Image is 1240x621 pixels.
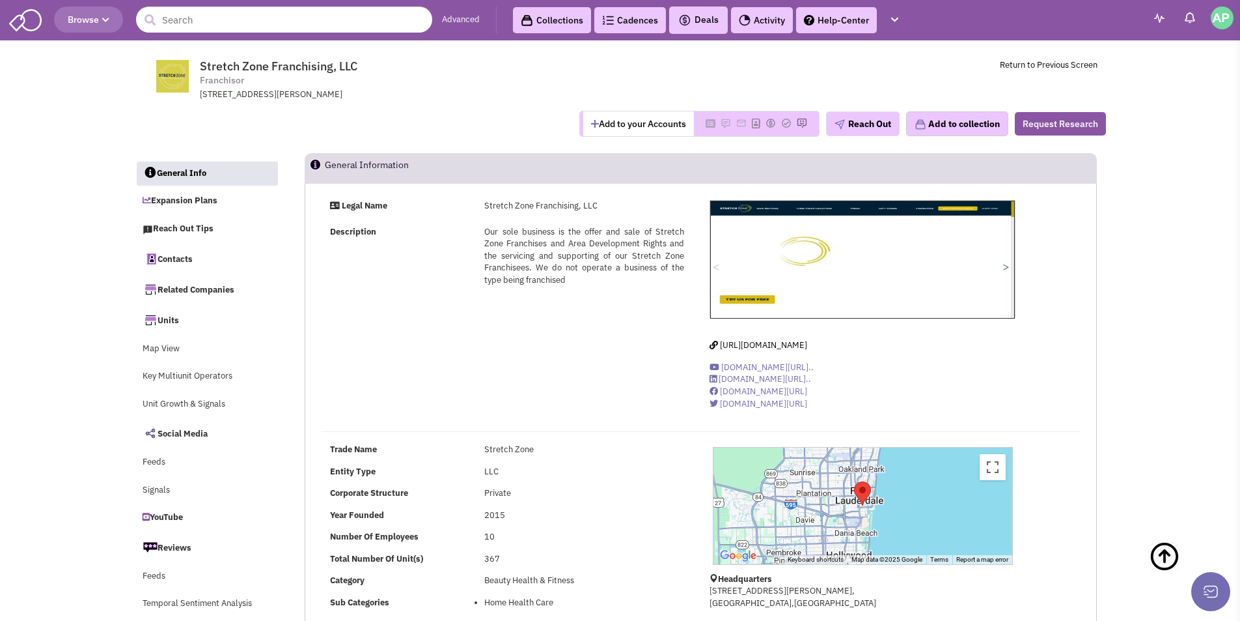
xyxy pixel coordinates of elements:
[678,12,691,28] img: icon-deals.svg
[717,547,760,564] a: Open this area in Google Maps (opens a new window)
[476,575,692,587] div: Beauty Health & Fitness
[710,386,807,397] a: [DOMAIN_NAME][URL]
[136,7,432,33] input: Search
[710,373,811,384] a: [DOMAIN_NAME][URL]..
[136,189,278,214] a: Expansion Plans
[710,201,1015,319] img: Stretch Zone Franchising, LLC
[136,337,278,362] a: Map View
[476,553,692,566] div: 367
[719,373,811,384] span: [DOMAIN_NAME][URL]..
[678,14,719,25] span: Deals
[731,7,793,33] a: Activity
[834,119,845,130] img: plane.png
[1000,59,1097,70] a: Return to Previous Screen
[330,575,365,586] b: Category
[330,510,384,521] b: Year Founded
[330,444,377,455] b: Trade Name
[1015,112,1106,136] button: Request Research
[476,510,692,522] div: 2015
[915,119,926,130] img: icon-collection-lavender.png
[521,14,533,27] img: icon-collection-lavender-black.svg
[136,217,278,242] a: Reach Out Tips
[54,7,123,33] button: Browse
[68,14,109,25] span: Browse
[136,364,278,389] a: Key Multiunit Operators
[594,7,666,33] a: Cadences
[797,118,807,128] img: Please add to your accounts
[583,111,694,136] button: Add to your Accounts
[710,398,807,409] a: [DOMAIN_NAME][URL]
[721,362,814,373] span: [DOMAIN_NAME][URL]..
[720,339,807,351] span: [URL][DOMAIN_NAME]
[718,573,772,585] b: Headquarters
[736,118,747,128] img: Please add to your accounts
[330,531,419,542] b: Number Of Employees
[674,12,723,29] button: Deals
[330,466,376,477] b: Entity Type
[136,534,278,561] a: Reviews
[136,276,278,303] a: Related Companies
[442,14,480,26] a: Advanced
[476,200,692,212] div: Stretch Zone Franchising, LLC
[710,339,807,351] a: [URL][DOMAIN_NAME]
[325,154,409,182] h2: General Information
[330,597,389,608] b: Sub Categories
[136,506,278,530] a: YouTube
[330,487,408,498] b: Corporate Structure
[476,444,692,456] div: Stretch Zone
[1149,528,1214,613] a: Back To Top
[930,556,948,563] a: Terms (opens in new tab)
[484,597,683,609] li: Home Health Care
[980,454,1006,480] button: Toggle fullscreen view
[136,450,278,475] a: Feeds
[956,556,1008,563] a: Report a map error
[9,7,42,31] img: SmartAdmin
[720,386,807,397] span: [DOMAIN_NAME][URL]
[330,553,423,564] b: Total Number Of Unit(s)
[137,162,279,186] a: General Info
[136,564,278,589] a: Feeds
[906,111,1008,136] button: Add to collection
[136,420,278,447] a: Social Media
[484,226,683,285] span: Our sole business is the offer and sale of Stretch Zone Franchises and Area Development Rights an...
[720,398,807,409] span: [DOMAIN_NAME][URL]
[721,118,731,128] img: Please add to your accounts
[200,74,244,87] span: Franchisor
[710,585,1015,609] p: [STREET_ADDRESS][PERSON_NAME], [GEOGRAPHIC_DATA],[GEOGRAPHIC_DATA]
[796,7,877,33] a: Help-Center
[710,362,814,373] a: [DOMAIN_NAME][URL]..
[476,466,692,478] div: LLC
[602,16,614,25] img: Cadences_logo.png
[804,15,814,25] img: help.png
[851,556,922,563] span: Map data ©2025 Google
[136,245,278,272] a: Contacts
[200,59,357,74] span: Stretch Zone Franchising, LLC
[342,200,387,211] strong: Legal Name
[136,592,278,616] a: Temporal Sentiment Analysis
[854,482,871,506] div: Stretch Zone Franchising, LLC
[136,478,278,503] a: Signals
[765,118,776,128] img: Please add to your accounts
[330,226,376,237] strong: Description
[717,547,760,564] img: Google
[200,89,540,101] div: [STREET_ADDRESS][PERSON_NAME]
[781,118,792,128] img: Please add to your accounts
[513,7,591,33] a: Collections
[788,555,844,564] button: Keyboard shortcuts
[136,306,278,334] a: Units
[476,531,692,543] div: 10
[476,487,692,500] div: Private
[739,14,751,26] img: Activity.png
[136,392,278,417] a: Unit Growth & Signals
[826,111,900,136] button: Reach Out
[1211,7,1233,29] img: Alex Peet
